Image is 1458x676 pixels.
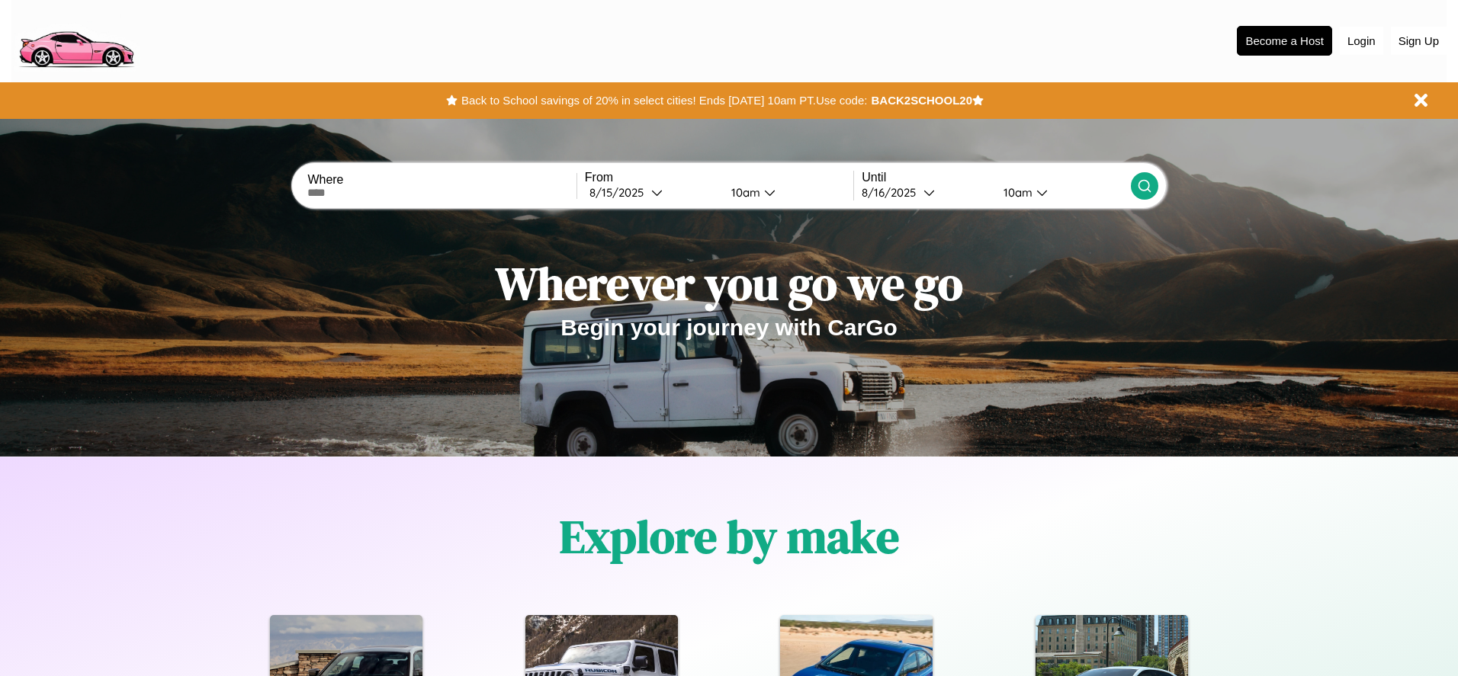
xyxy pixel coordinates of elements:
img: logo [11,8,140,72]
b: BACK2SCHOOL20 [871,94,972,107]
button: 8/15/2025 [585,184,719,200]
div: 10am [996,185,1036,200]
label: Where [307,173,576,187]
label: Until [862,171,1130,184]
button: Back to School savings of 20% in select cities! Ends [DATE] 10am PT.Use code: [458,90,871,111]
button: 10am [991,184,1130,200]
label: From [585,171,853,184]
div: 10am [724,185,764,200]
button: Login [1340,27,1383,55]
div: 8 / 16 / 2025 [862,185,923,200]
button: 10am [719,184,853,200]
button: Become a Host [1237,26,1332,56]
button: Sign Up [1391,27,1447,55]
h1: Explore by make [560,505,899,568]
div: 8 / 15 / 2025 [589,185,651,200]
